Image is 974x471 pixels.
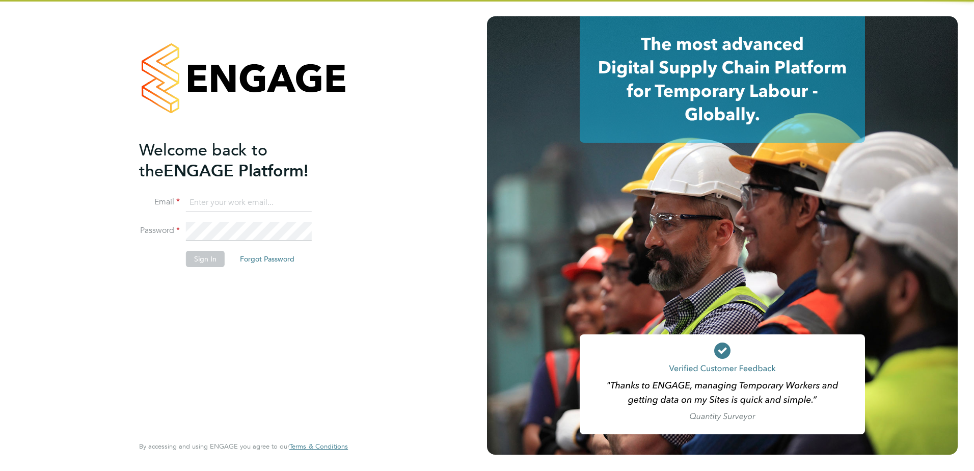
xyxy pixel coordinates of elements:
[139,442,348,451] span: By accessing and using ENGAGE you agree to our
[139,225,180,236] label: Password
[139,140,338,181] h2: ENGAGE Platform!
[139,140,267,181] span: Welcome back to the
[289,442,348,451] a: Terms & Conditions
[186,251,225,267] button: Sign In
[232,251,303,267] button: Forgot Password
[186,194,312,212] input: Enter your work email...
[139,197,180,207] label: Email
